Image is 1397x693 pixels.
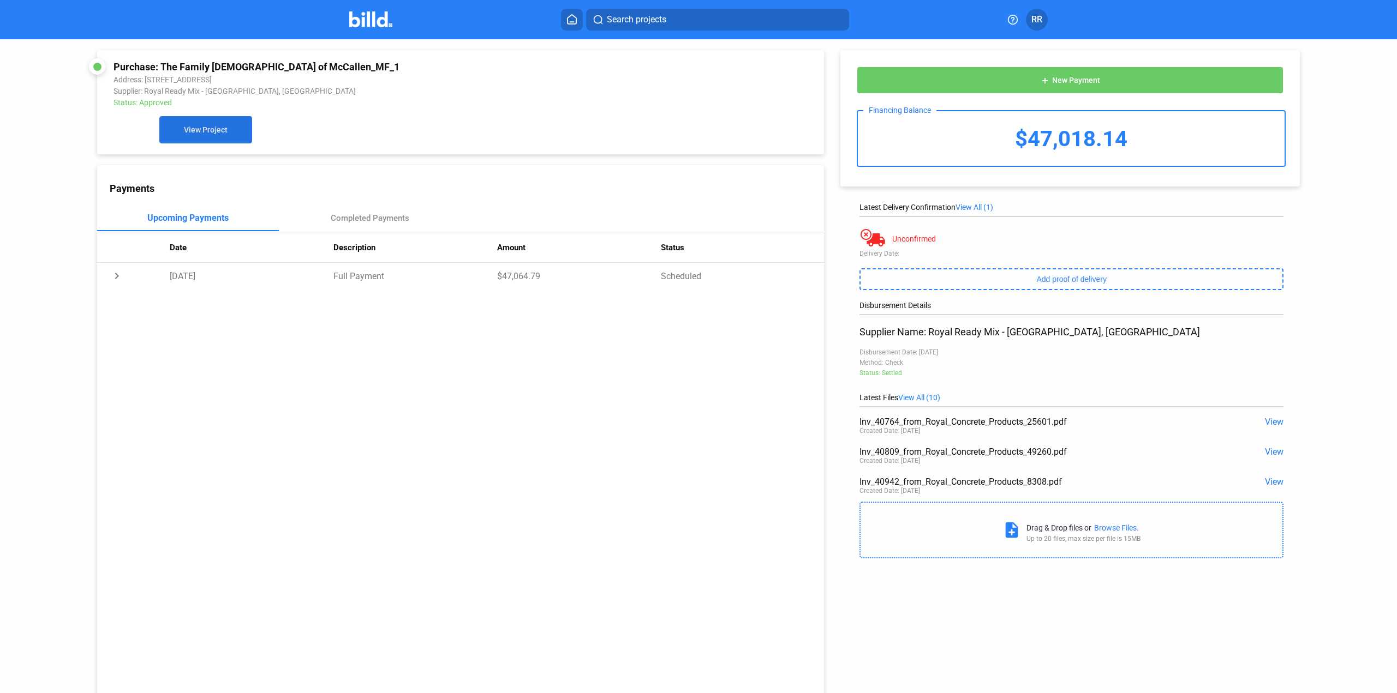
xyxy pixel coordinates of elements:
[1265,447,1283,457] span: View
[859,348,1283,356] div: Disbursement Date: [DATE]
[184,126,228,135] span: View Project
[956,203,993,212] span: View All (1)
[333,232,497,263] th: Description
[333,263,497,289] td: Full Payment
[859,369,1283,377] div: Status: Settled
[898,393,940,402] span: View All (10)
[859,457,920,465] div: Created Date: [DATE]
[170,232,333,263] th: Date
[607,13,666,26] span: Search projects
[1026,9,1048,31] button: RR
[497,263,661,289] td: $47,064.79
[147,213,229,223] div: Upcoming Payments
[114,98,669,107] div: Status: Approved
[1031,13,1042,26] span: RR
[859,268,1283,290] button: Add proof of delivery
[1002,521,1021,539] mat-icon: note_add
[661,263,825,289] td: Scheduled
[863,106,936,115] div: Financing Balance
[858,111,1285,166] div: $47,018.14
[1037,275,1107,284] span: Add proof of delivery
[349,11,392,27] img: Billd Company Logo
[859,477,1198,487] div: Inv_40942_from_Royal_Concrete_Products_8308.pdf
[1265,477,1283,487] span: View
[859,301,1283,310] div: Disbursement Details
[1094,523,1139,532] div: Browse Files.
[1041,76,1049,85] mat-icon: add
[497,232,661,263] th: Amount
[159,116,252,143] button: View Project
[859,487,920,495] div: Created Date: [DATE]
[859,417,1198,427] div: Inv_40764_from_Royal_Concrete_Products_25601.pdf
[859,359,1283,366] div: Method: Check
[114,87,669,95] div: Supplier: Royal Ready Mix - [GEOGRAPHIC_DATA], [GEOGRAPHIC_DATA]
[859,427,920,435] div: Created Date: [DATE]
[859,447,1198,457] div: Inv_40809_from_Royal_Concrete_Products_49260.pdf
[1052,76,1100,85] span: New Payment
[110,183,824,194] div: Payments
[661,232,825,263] th: Status
[1026,523,1091,532] div: Drag & Drop files or
[859,326,1283,338] div: Supplier Name: Royal Ready Mix - [GEOGRAPHIC_DATA], [GEOGRAPHIC_DATA]
[859,250,1283,257] div: Delivery Date:
[114,75,669,84] div: Address: [STREET_ADDRESS]
[170,263,333,289] td: [DATE]
[892,234,936,243] div: Unconfirmed
[1265,417,1283,427] span: View
[331,213,409,223] div: Completed Payments
[114,61,669,73] div: Purchase: The Family [DEMOGRAPHIC_DATA] of McCallen_MF_1
[1026,535,1141,543] div: Up to 20 files, max size per file is 15MB
[857,67,1283,94] button: New Payment
[859,393,1283,402] div: Latest Files
[586,9,849,31] button: Search projects
[859,203,1283,212] div: Latest Delivery Confirmation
